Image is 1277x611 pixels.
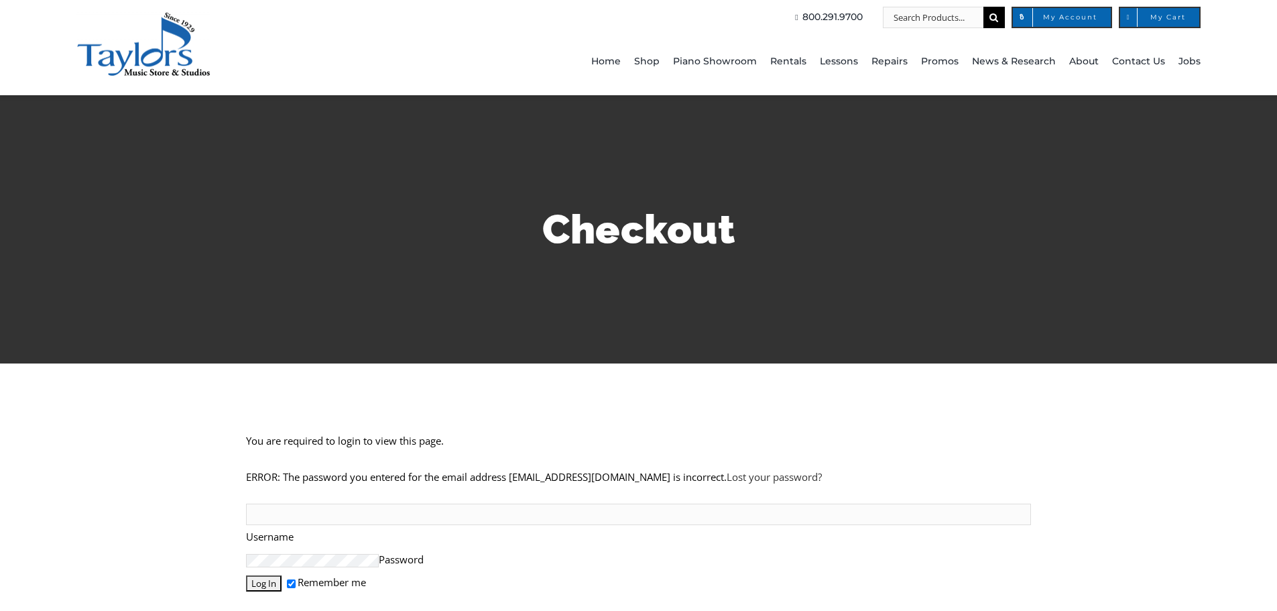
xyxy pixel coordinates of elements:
[1012,7,1112,28] a: My Account
[1069,28,1099,95] a: About
[802,7,863,28] span: 800.291.9700
[820,28,858,95] a: Lessons
[972,51,1056,72] span: News & Research
[246,554,379,567] input: Password
[247,201,1031,258] h1: Checkout
[673,28,757,95] a: Piano Showroom
[1026,14,1097,21] span: My Account
[1134,14,1186,21] span: My Cart
[770,51,806,72] span: Rentals
[634,51,660,72] span: Shop
[770,28,806,95] a: Rentals
[983,7,1005,28] input: Search
[76,10,210,23] a: taylors-music-store-west-chester
[246,465,1030,488] p: ERROR: The password you entered for the email address [EMAIL_ADDRESS][DOMAIN_NAME] is incorrect.
[871,28,908,95] a: Repairs
[246,575,282,592] input: Log In
[1069,51,1099,72] span: About
[287,579,296,588] input: Remember me
[369,7,1201,28] nav: Top Right
[1178,28,1201,95] a: Jobs
[246,553,424,566] label: Password
[673,51,757,72] span: Piano Showroom
[791,7,862,28] a: 800.291.9700
[246,506,1030,543] label: Username
[591,51,621,72] span: Home
[1112,51,1165,72] span: Contact Us
[246,429,1030,452] p: You are required to login to view this page.
[1178,51,1201,72] span: Jobs
[972,28,1056,95] a: News & Research
[591,28,621,95] a: Home
[871,51,908,72] span: Repairs
[921,28,959,95] a: Promos
[921,51,959,72] span: Promos
[634,28,660,95] a: Shop
[883,7,983,28] input: Search Products...
[246,504,1030,525] input: Username
[820,51,858,72] span: Lessons
[1112,28,1165,95] a: Contact Us
[369,28,1201,95] nav: Main Menu
[727,470,822,484] a: Lost your password?
[1119,7,1201,28] a: My Cart
[284,575,366,589] label: Remember me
